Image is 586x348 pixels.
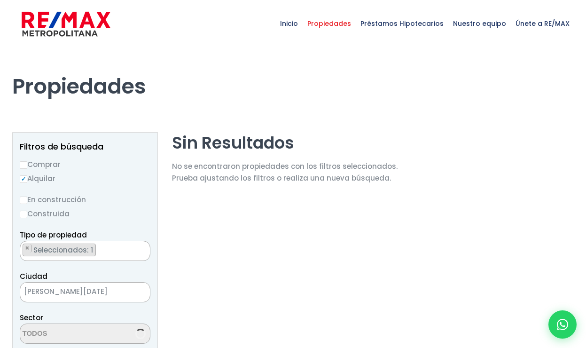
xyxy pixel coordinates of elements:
label: En construcción [20,194,150,206]
span: SANTO DOMINGO DE GUZMÁN [20,282,150,302]
label: Comprar [20,158,150,170]
span: × [25,244,30,253]
span: Tipo de propiedad [20,230,87,240]
label: Construida [20,208,150,220]
span: Ciudad [20,271,47,281]
button: Remove all items [126,285,141,300]
button: Remove all items [140,244,145,253]
textarea: Search [20,324,111,344]
span: Préstamos Hipotecarios [356,9,448,38]
span: Seleccionados: 1 [32,245,95,255]
span: SANTO DOMINGO DE GUZMÁN [20,285,126,298]
button: Remove item [23,244,32,253]
span: Inicio [275,9,303,38]
input: Comprar [20,161,27,169]
img: remax-metropolitana-logo [22,10,110,38]
span: × [136,288,141,297]
input: Alquilar [20,175,27,183]
span: Sector [20,313,43,323]
p: No se encontraron propiedades con los filtros seleccionados. Prueba ajustando los filtros o reali... [172,160,398,184]
input: Construida [20,211,27,218]
textarea: Search [20,241,25,261]
span: Únete a RE/MAX [511,9,574,38]
h2: Sin Resultados [172,132,398,153]
span: Nuestro equipo [448,9,511,38]
input: En construcción [20,197,27,204]
span: × [140,244,145,253]
h2: Filtros de búsqueda [20,142,150,151]
span: Propiedades [303,9,356,38]
h1: Propiedades [12,47,574,99]
li: EDIFICIO O SOLAR [23,244,96,256]
label: Alquilar [20,173,150,184]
